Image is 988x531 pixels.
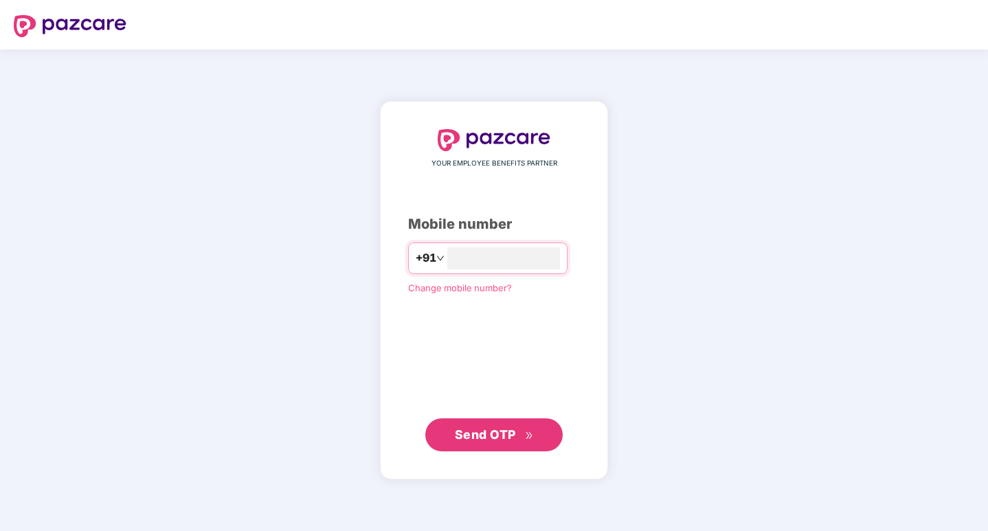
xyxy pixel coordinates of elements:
[525,431,534,440] span: double-right
[416,249,436,267] span: +91
[455,427,516,442] span: Send OTP
[431,158,557,169] span: YOUR EMPLOYEE BENEFITS PARTNER
[14,15,126,37] img: logo
[438,129,550,151] img: logo
[425,418,563,451] button: Send OTPdouble-right
[408,214,580,235] div: Mobile number
[408,282,512,293] a: Change mobile number?
[436,254,445,262] span: down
